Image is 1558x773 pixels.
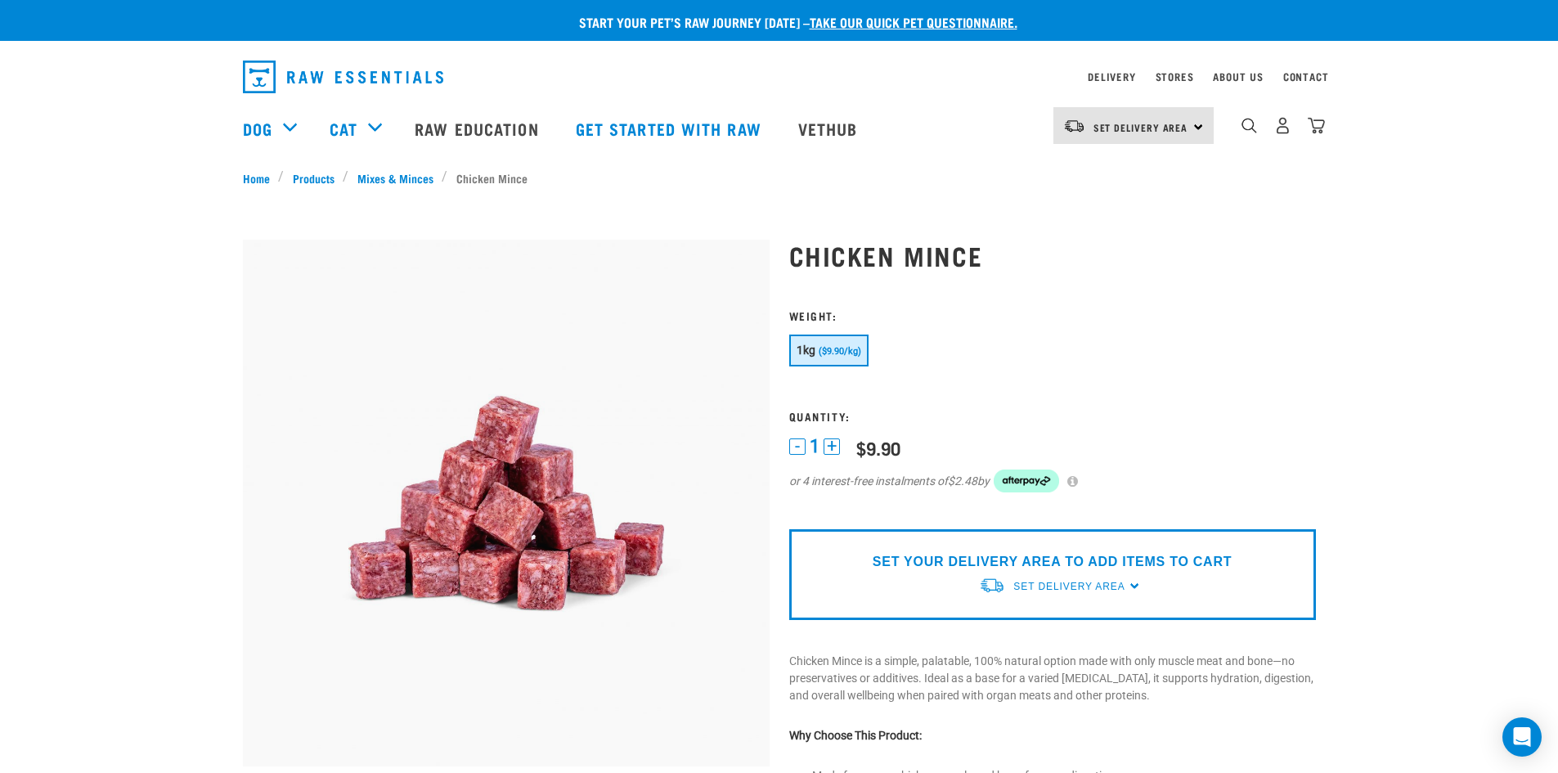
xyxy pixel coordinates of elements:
img: Chicken M Ince 1613 [243,240,770,766]
h1: Chicken Mince [789,240,1316,270]
img: Afterpay [994,470,1059,492]
p: Chicken Mince is a simple, palatable, 100% natural option made with only muscle meat and bone—no ... [789,653,1316,704]
span: Set Delivery Area [1013,581,1125,592]
button: - [789,438,806,455]
a: Contact [1283,74,1329,79]
span: Set Delivery Area [1093,124,1188,130]
p: SET YOUR DELIVERY AREA TO ADD ITEMS TO CART [873,552,1232,572]
h3: Quantity: [789,410,1316,422]
a: Products [284,169,343,187]
a: Stores [1156,74,1194,79]
div: $9.90 [856,438,900,458]
span: ($9.90/kg) [819,346,861,357]
a: Dog [243,116,272,141]
button: 1kg ($9.90/kg) [789,335,869,366]
strong: Why Choose This Product: [789,729,922,742]
div: Open Intercom Messenger [1502,717,1542,757]
img: van-moving.png [979,577,1005,594]
a: Raw Education [398,96,559,161]
img: home-icon-1@2x.png [1241,118,1257,133]
a: About Us [1213,74,1263,79]
img: user.png [1274,117,1291,134]
a: Cat [330,116,357,141]
a: Delivery [1088,74,1135,79]
img: van-moving.png [1063,119,1085,133]
a: Mixes & Minces [348,169,442,187]
img: home-icon@2x.png [1308,117,1325,134]
button: + [824,438,840,455]
div: or 4 interest-free instalments of by [789,470,1316,492]
h3: Weight: [789,309,1316,321]
span: 1 [810,438,819,455]
a: Get started with Raw [559,96,782,161]
a: Home [243,169,279,187]
a: Vethub [782,96,878,161]
span: $2.48 [948,473,977,490]
nav: breadcrumbs [243,169,1316,187]
nav: dropdown navigation [230,54,1329,100]
img: Raw Essentials Logo [243,61,443,93]
span: 1kg [797,344,816,357]
a: take our quick pet questionnaire. [810,18,1017,25]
